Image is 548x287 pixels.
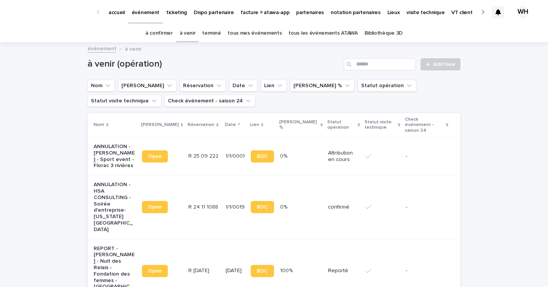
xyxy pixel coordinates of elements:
p: Statut opération [327,118,355,132]
p: 1/1/0019 [226,204,245,210]
a: tous les événements ATAWA [288,24,357,42]
p: Réservation [188,121,214,129]
p: confirmé [328,204,359,210]
span: BDC [257,204,268,210]
input: Search [344,58,416,70]
p: Attribution en cours [328,150,359,163]
a: BDC [251,201,274,213]
button: Date [229,80,258,92]
a: tous mes événements [228,24,282,42]
a: terminé [202,24,221,42]
p: R 24 11 1088 [188,202,220,210]
button: Lien [261,80,287,92]
tr: ANNULATION - HSA CONSULTING - Soirée d'entreprise- [US_STATE][GEOGRAPHIC_DATA]OpenR 24 11 1088R 2... [88,175,460,239]
p: Nom [94,121,104,129]
p: - [406,204,448,210]
p: [DATE] [226,268,245,274]
p: - [406,268,448,274]
button: Nom [88,80,115,92]
span: BDC [257,154,268,159]
div: WH [517,6,529,18]
p: Date [225,121,236,129]
p: Lien [250,121,259,129]
a: Open [142,265,168,277]
span: Open [148,268,162,274]
p: 0% [280,151,289,159]
img: Ls34BcGeRexTGTNfXpUC [15,5,89,20]
button: Réservation [180,80,226,92]
p: 0% [280,202,289,210]
p: [PERSON_NAME] [141,121,179,129]
p: [PERSON_NAME] % [279,118,319,132]
a: Bibliothèque 3D [365,24,403,42]
a: BDC [251,150,274,163]
p: Reporté [328,268,359,274]
button: Statut visite technique [88,95,161,107]
a: à confirmer [145,24,173,42]
button: Check événement - saison 24 [164,95,255,107]
button: Lien Stacker [118,80,177,92]
a: Add New [421,58,460,70]
tr: ANNULATION - [PERSON_NAME] - Sport event - Florac 3 rivièresOpenR 25 09 222R 25 09 222 1/1/0001BD... [88,137,460,175]
button: Statut opération [358,80,416,92]
span: Add New [433,62,456,67]
a: à venir [180,24,196,42]
p: Statut visite technique [365,118,396,132]
p: - [406,153,448,159]
p: ANNULATION - HSA CONSULTING - Soirée d'entreprise- [US_STATE][GEOGRAPHIC_DATA] [94,182,136,233]
p: à venir [125,44,142,53]
p: ANNULATION - [PERSON_NAME] - Sport event - Florac 3 rivières [94,143,136,169]
p: 1/1/0001 [226,153,245,159]
p: R 25 09 222 [188,151,220,159]
a: Open [142,201,168,213]
a: événement [88,44,116,53]
span: BDC [257,268,268,274]
button: Marge % [290,80,355,92]
p: Check événement - saison 24 [405,115,444,135]
span: Open [148,154,162,159]
p: 100% [280,266,294,274]
span: Open [148,204,162,210]
h1: à venir (opération) [88,59,341,70]
a: BDC [251,265,274,277]
a: Open [142,150,168,163]
p: R [DATE] [188,266,211,274]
